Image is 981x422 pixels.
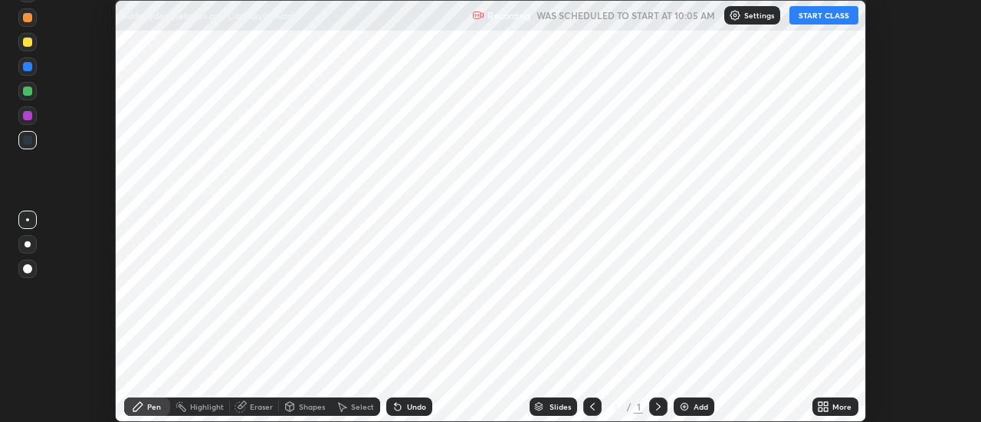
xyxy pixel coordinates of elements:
div: / [626,402,631,411]
div: Slides [550,403,571,411]
div: Pen [147,403,161,411]
p: Settings [744,11,774,19]
div: Eraser [250,403,273,411]
div: Highlight [190,403,224,411]
div: Shapes [299,403,325,411]
img: add-slide-button [678,401,691,413]
p: Aldehydes, Ketones and Carboxylic Acids [124,9,297,21]
div: More [832,403,851,411]
p: Recording [487,10,530,21]
img: class-settings-icons [729,9,741,21]
h5: WAS SCHEDULED TO START AT 10:05 AM [536,8,715,22]
img: recording.375f2c34.svg [472,9,484,21]
div: Undo [407,403,426,411]
div: 1 [608,402,623,411]
div: 1 [634,400,643,414]
div: Add [694,403,708,411]
button: START CLASS [789,6,858,25]
div: Select [351,403,374,411]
